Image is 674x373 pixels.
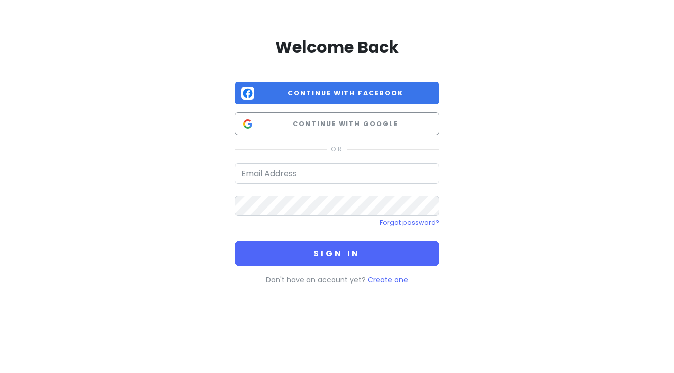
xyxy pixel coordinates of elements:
[380,218,439,227] a: Forgot password?
[235,163,439,184] input: Email Address
[368,275,408,285] a: Create one
[235,112,439,135] button: Continue with Google
[258,119,433,129] span: Continue with Google
[258,88,433,98] span: Continue with Facebook
[235,82,439,105] button: Continue with Facebook
[235,36,439,58] h2: Welcome Back
[235,241,439,266] button: Sign in
[241,87,254,100] img: Facebook logo
[235,274,439,285] p: Don't have an account yet?
[241,117,254,131] img: Google logo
